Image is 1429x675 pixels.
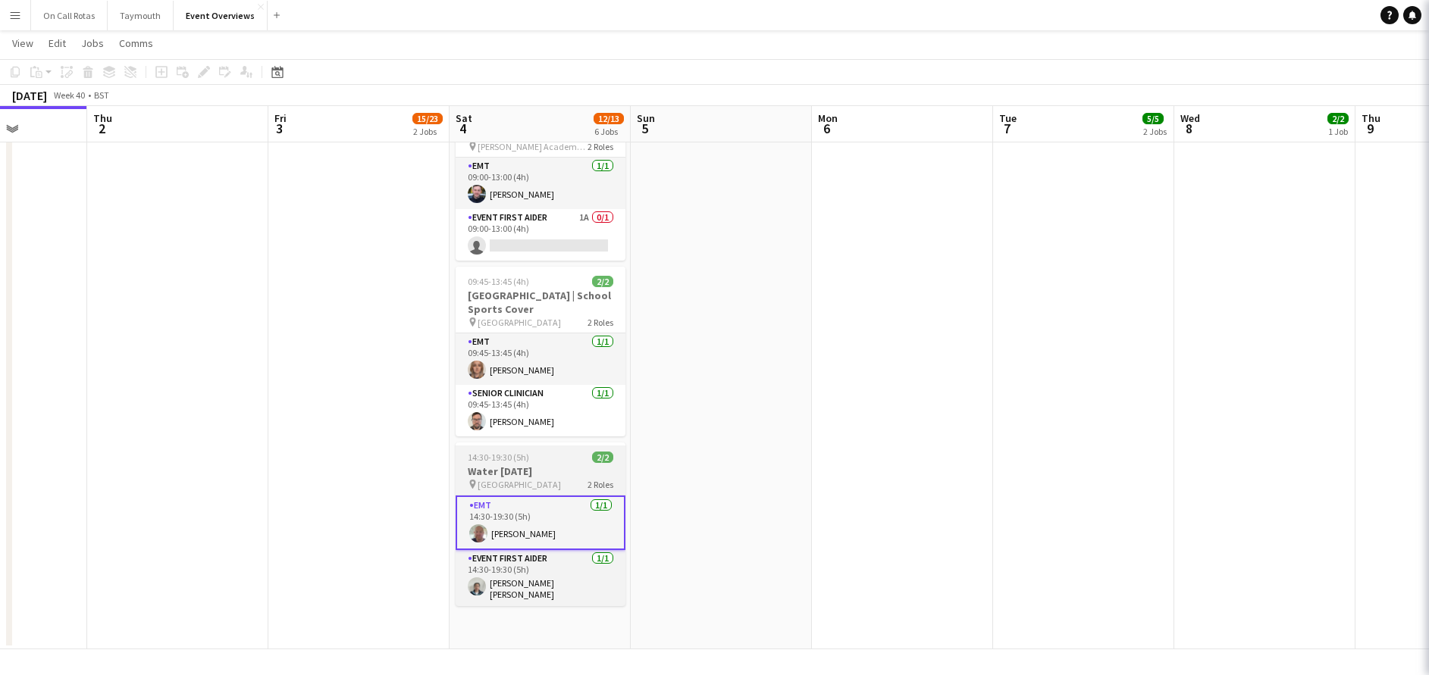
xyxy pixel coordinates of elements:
div: 6 Jobs [594,126,623,137]
div: 1 Job [1328,126,1348,137]
app-card-role: Event First Aider1/114:30-19:30 (5h)[PERSON_NAME] [PERSON_NAME] [456,550,625,606]
span: 8 [1178,120,1200,137]
button: On Call Rotas [31,1,108,30]
div: [DATE] [12,88,47,103]
span: Week 40 [50,89,88,101]
app-job-card: 09:00-13:00 (4h)1/2[PERSON_NAME] School Sports [PERSON_NAME] Academy Playing Fields2 RolesEMT1/10... [456,91,625,261]
span: Sun [637,111,655,125]
span: 7 [997,120,1017,137]
app-card-role: EMT1/109:00-13:00 (4h)[PERSON_NAME] [456,158,625,209]
span: 3 [272,120,287,137]
app-card-role: Senior Clinician1/109:45-13:45 (4h)[PERSON_NAME] [456,385,625,436]
div: 2 Jobs [1143,126,1167,137]
a: Comms [113,33,159,53]
span: 09:45-13:45 (4h) [468,276,529,287]
app-job-card: 09:45-13:45 (4h)2/2[GEOGRAPHIC_DATA] | School Sports Cover [GEOGRAPHIC_DATA]2 RolesEMT1/109:45-13... [456,267,625,436]
span: 5 [635,120,655,137]
app-job-card: 14:30-19:30 (5h)2/2Water [DATE] [GEOGRAPHIC_DATA]2 RolesEMT1/114:30-19:30 (5h)[PERSON_NAME]Event ... [456,442,625,606]
span: 12/13 [594,113,624,124]
span: Comms [119,36,153,50]
button: Taymouth [108,1,174,30]
div: 2 Jobs [413,126,442,137]
h3: [GEOGRAPHIC_DATA] | School Sports Cover [456,289,625,316]
button: Event Overviews [174,1,268,30]
span: 14:30-19:30 (5h) [468,452,529,463]
span: Tue [999,111,1017,125]
span: [GEOGRAPHIC_DATA] [478,317,561,328]
span: Jobs [81,36,104,50]
span: 2 Roles [588,479,613,490]
span: 2 Roles [588,317,613,328]
span: Edit [49,36,66,50]
span: Sat [456,111,472,125]
app-card-role: EMT1/109:45-13:45 (4h)[PERSON_NAME] [456,333,625,385]
span: 2 [91,120,112,137]
span: 2/2 [1327,113,1349,124]
app-card-role: Event First Aider1A0/109:00-13:00 (4h) [456,209,625,261]
span: [GEOGRAPHIC_DATA] [478,479,561,490]
span: 2/2 [592,452,613,463]
span: Thu [93,111,112,125]
span: 15/23 [412,113,443,124]
app-card-role: EMT1/114:30-19:30 (5h)[PERSON_NAME] [456,495,625,550]
a: View [6,33,39,53]
a: Jobs [75,33,110,53]
div: BST [94,89,109,101]
span: 2 Roles [588,141,613,152]
span: Wed [1180,111,1200,125]
span: 5/5 [1142,113,1164,124]
span: Mon [818,111,838,125]
span: Fri [274,111,287,125]
span: View [12,36,33,50]
span: 6 [816,120,838,137]
span: 4 [453,120,472,137]
a: Edit [42,33,72,53]
h3: Water [DATE] [456,464,625,478]
span: 2/2 [592,276,613,287]
span: Thu [1362,111,1380,125]
span: [PERSON_NAME] Academy Playing Fields [478,141,588,152]
span: 9 [1359,120,1380,137]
